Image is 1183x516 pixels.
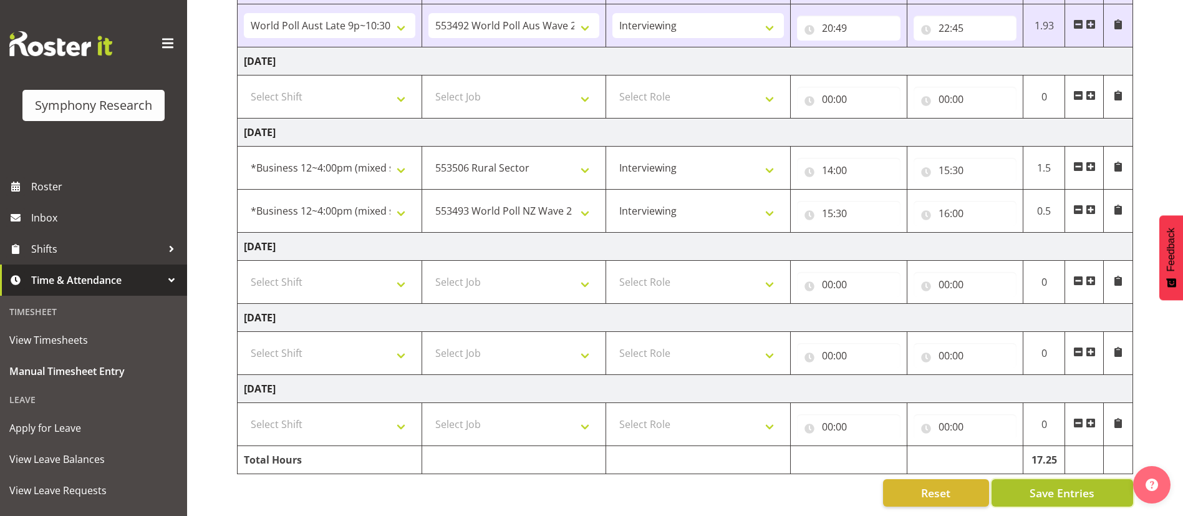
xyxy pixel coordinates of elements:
input: Click to select... [797,414,901,439]
input: Click to select... [797,87,901,112]
img: help-xxl-2.png [1146,479,1158,491]
td: [DATE] [238,47,1133,75]
td: 1.93 [1023,4,1065,47]
button: Reset [883,479,989,507]
input: Click to select... [914,201,1017,226]
td: [DATE] [238,375,1133,403]
span: Manual Timesheet Entry [9,362,178,381]
input: Click to select... [797,158,901,183]
input: Click to select... [914,343,1017,368]
span: Inbox [31,208,181,227]
input: Click to select... [797,16,901,41]
input: Click to select... [797,201,901,226]
div: Symphony Research [35,96,152,115]
button: Feedback - Show survey [1159,215,1183,300]
input: Click to select... [914,87,1017,112]
a: Manual Timesheet Entry [3,356,184,387]
span: Save Entries [1030,485,1094,501]
img: Rosterit website logo [9,31,112,56]
span: Time & Attendance [31,271,162,290]
span: Reset [921,485,950,501]
input: Click to select... [914,158,1017,183]
td: [DATE] [238,233,1133,261]
span: Apply for Leave [9,419,178,437]
button: Save Entries [992,479,1133,507]
td: 0 [1023,75,1065,119]
td: 0.5 [1023,190,1065,233]
td: 0 [1023,261,1065,304]
span: Feedback [1166,228,1177,271]
td: 0 [1023,332,1065,375]
a: View Leave Requests [3,475,184,506]
a: View Timesheets [3,324,184,356]
td: 1.5 [1023,147,1065,190]
a: Apply for Leave [3,412,184,444]
td: [DATE] [238,119,1133,147]
div: Timesheet [3,299,184,324]
td: [DATE] [238,304,1133,332]
span: View Timesheets [9,331,178,349]
span: Roster [31,177,181,196]
div: Leave [3,387,184,412]
td: 17.25 [1023,446,1065,474]
input: Click to select... [914,16,1017,41]
input: Click to select... [797,272,901,297]
span: View Leave Requests [9,481,178,500]
td: Total Hours [238,446,422,474]
a: View Leave Balances [3,444,184,475]
input: Click to select... [797,343,901,368]
td: 0 [1023,403,1065,446]
input: Click to select... [914,272,1017,297]
span: Shifts [31,240,162,258]
span: View Leave Balances [9,450,178,469]
input: Click to select... [914,414,1017,439]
